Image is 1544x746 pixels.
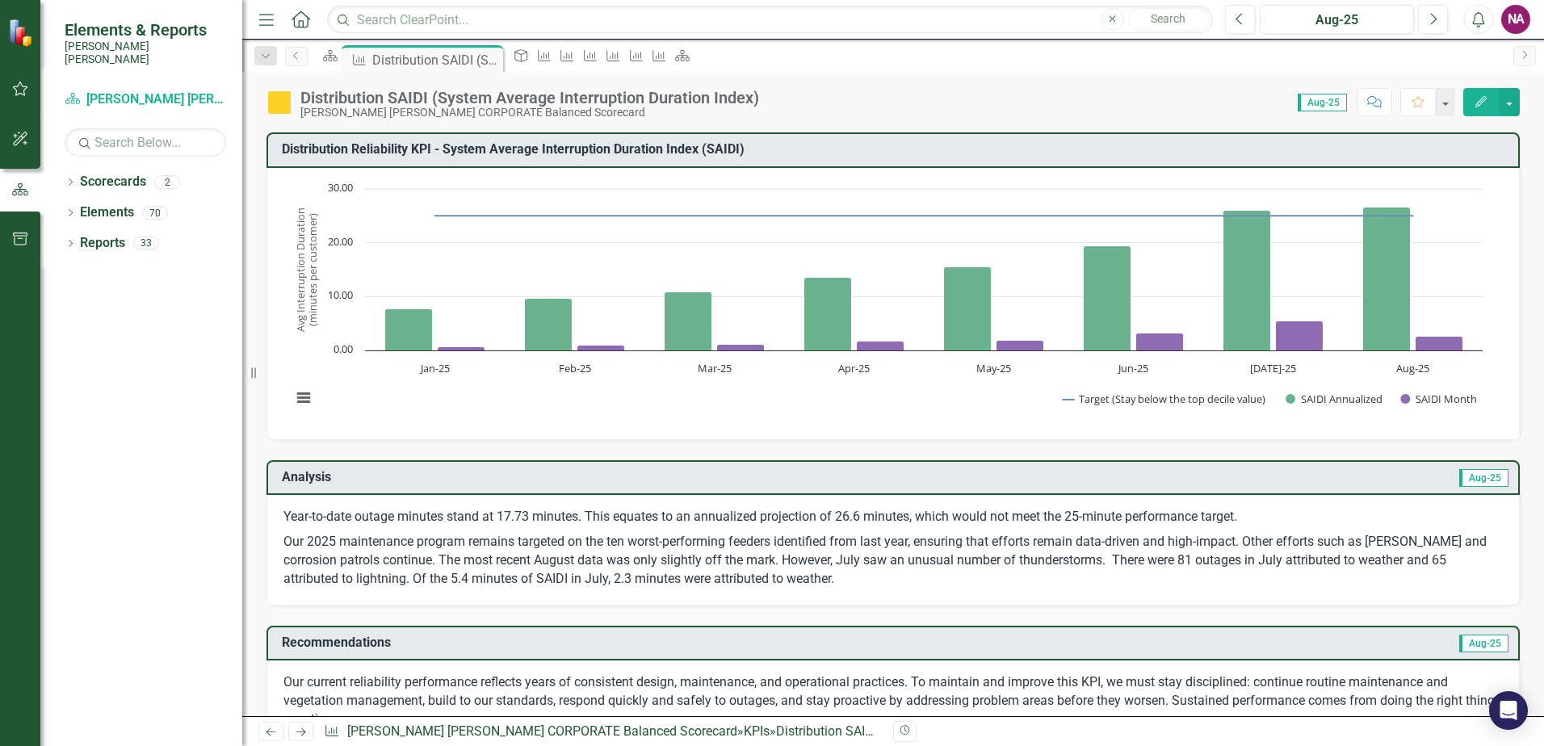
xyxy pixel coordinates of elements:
[1363,207,1411,350] path: Aug-25, 26.59075758. SAIDI Annualized.
[300,89,759,107] div: Distribution SAIDI (System Average Interruption Duration Index)
[328,234,353,249] text: 20.00
[142,206,168,220] div: 70
[1501,5,1530,34] button: NA
[804,277,852,350] path: Apr-25, 13.50410733. SAIDI Annualized.
[283,530,1503,589] p: Our 2025 maintenance program remains targeted on the ten worst-performing feeders identified from...
[385,308,433,350] path: Jan-25, 7.78248108. SAIDI Annualized.
[154,175,180,189] div: 2
[944,266,992,350] path: May-25, 15.48249072. SAIDI Annualized.
[80,203,134,222] a: Elements
[1459,635,1508,652] span: Aug-25
[857,341,904,350] path: Apr-25, 1.78651853. SAIDI Month.
[65,90,226,109] a: [PERSON_NAME] [PERSON_NAME] CORPORATE Balanced Scorecard
[327,6,1213,34] input: Search ClearPoint...
[328,180,353,195] text: 30.00
[1400,392,1476,406] button: Show SAIDI Month
[1416,336,1463,350] path: Aug-25, 2.56706574. SAIDI Month.
[266,90,292,115] img: Caution
[328,287,353,302] text: 10.00
[1151,12,1185,25] span: Search
[65,128,226,157] input: Search Below...
[1250,361,1296,375] text: [DATE]-25
[1489,691,1528,730] div: Open Intercom Messenger
[577,345,625,350] path: Feb-25, 0.95865628. SAIDI Month.
[665,291,712,350] path: Mar-25, 10.85621564. SAIDI Annualized.
[347,723,737,739] a: [PERSON_NAME] [PERSON_NAME] CORPORATE Balanced Scorecard
[80,234,125,253] a: Reports
[1128,8,1209,31] button: Search
[283,508,1503,530] p: Year-to-date outage minutes stand at 17.73 minutes. This equates to an annualized projection of 2...
[80,173,146,191] a: Scorecards
[293,207,320,332] text: Avg Interruption Duration (minutes per customer)
[372,50,499,70] div: Distribution SAIDI (System Average Interruption Duration Index)
[65,40,226,66] small: [PERSON_NAME] [PERSON_NAME]
[744,723,770,739] a: KPIs
[1396,361,1429,375] text: Aug-25
[324,723,881,741] div: » »
[282,470,886,484] h3: Analysis
[300,107,759,119] div: [PERSON_NAME] [PERSON_NAME] CORPORATE Balanced Scorecard
[8,19,36,47] img: ClearPoint Strategy
[419,361,450,375] text: Jan-25
[283,673,1503,732] p: Our current reliability performance reflects years of consistent design, maintenance, and operati...
[292,387,315,409] button: View chart menu, Chart
[438,346,485,350] path: Jan-25, 0.64854009. SAIDI Month.
[1286,392,1382,406] button: Show SAIDI Annualized
[65,20,226,40] span: Elements & Reports
[698,361,732,375] text: Mar-25
[525,298,573,350] path: Feb-25, 9.64458768. SAIDI Annualized.
[334,342,353,356] text: 0.00
[385,207,1411,350] g: SAIDI Annualized, series 2 of 3. Bar series with 8 bars.
[432,212,1416,219] g: Target (Stay below the top decile value), series 1 of 3. Line with 8 data points.
[283,181,1503,423] div: Chart. Highcharts interactive chart.
[283,181,1491,423] svg: Interactive chart
[1459,469,1508,487] span: Aug-25
[133,237,159,250] div: 33
[1117,361,1148,375] text: Jun-25
[282,635,1119,650] h3: Recommendations
[717,344,765,350] path: Mar-25, 1.10620601. SAIDI Month.
[996,340,1044,350] path: May-25, 1.94827434. SAIDI Month.
[1298,94,1347,111] span: Aug-25
[776,723,1136,739] div: Distribution SAIDI (System Average Interruption Duration Index)
[1084,245,1131,350] path: Jun-25, 19.38209442. SAIDI Annualized.
[838,361,870,375] text: Apr-25
[1223,210,1271,350] path: Jul-25, 25.98616416. SAIDI Annualized.
[976,361,1011,375] text: May-25
[1136,333,1184,350] path: Jun-25, 3.23790951. SAIDI Month.
[1063,392,1267,406] button: Show Target (Stay below the top decile value)
[282,142,1510,157] h3: Distribution Reliability KPI - System Average Interruption Duration Index (SAIDI)​
[559,361,591,375] text: Feb-25
[1276,321,1324,350] path: Jul-25, 5.45521395. SAIDI Month.
[1265,10,1408,30] div: Aug-25
[1260,5,1414,34] button: Aug-25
